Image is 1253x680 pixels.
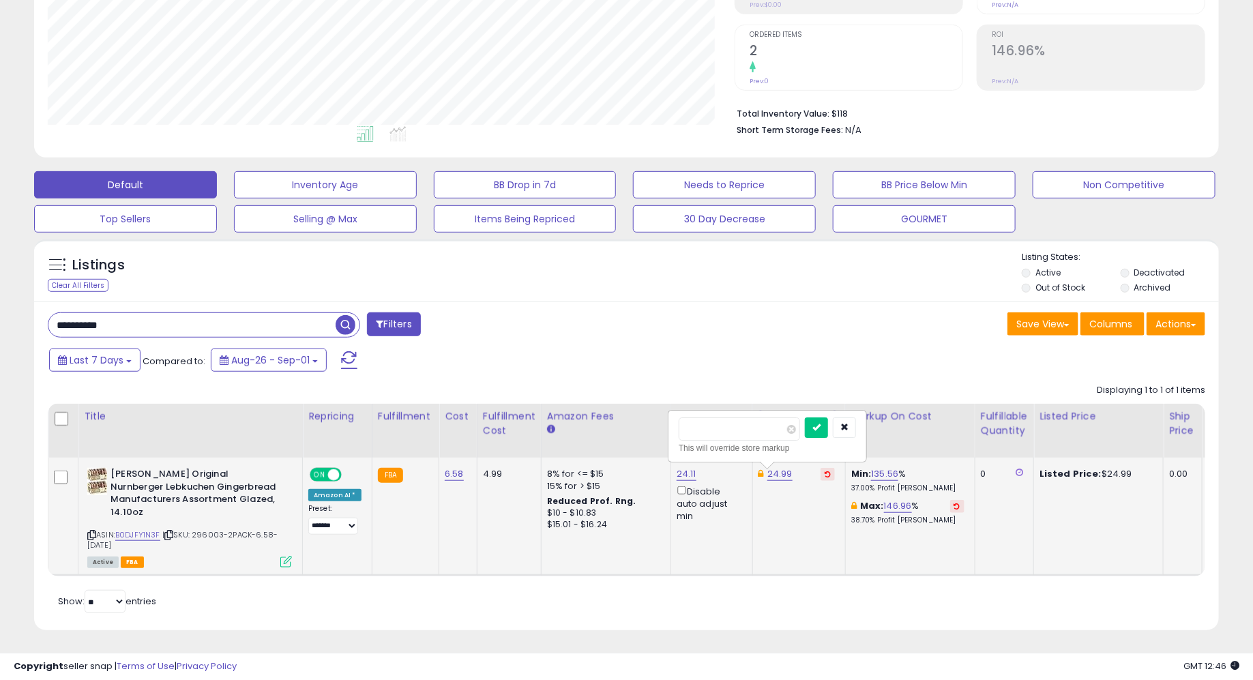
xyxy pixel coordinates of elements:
[434,205,617,233] button: Items Being Repriced
[1040,409,1158,424] div: Listed Price
[143,355,205,368] span: Compared to:
[547,468,660,480] div: 8% for <= $15
[115,529,160,541] a: B0DJFY1N3F
[87,468,292,566] div: ASIN:
[483,468,531,480] div: 4.99
[884,499,912,513] a: 146.96
[981,409,1028,438] div: Fulfillable Quantity
[1022,251,1219,264] p: Listing States:
[311,469,328,481] span: ON
[547,519,660,531] div: $15.01 - $16.24
[121,557,144,568] span: FBA
[1169,409,1196,438] div: Ship Price
[117,660,175,672] a: Terms of Use
[851,409,969,424] div: Markup on Cost
[851,484,964,493] p: 37.00% Profit [PERSON_NAME]
[1134,282,1171,293] label: Archived
[750,31,962,39] span: Ordered Items
[234,205,417,233] button: Selling @ Max
[308,504,362,535] div: Preset:
[851,516,964,525] p: 38.70% Profit [PERSON_NAME]
[677,467,696,481] a: 24.11
[87,557,119,568] span: All listings currently available for purchase on Amazon
[1147,312,1205,336] button: Actions
[70,353,123,367] span: Last 7 Days
[833,171,1016,198] button: BB Price Below Min
[677,484,742,522] div: Disable auto adjust min
[1080,312,1145,336] button: Columns
[677,409,747,424] div: Min Price
[633,171,816,198] button: Needs to Reprice
[445,409,471,424] div: Cost
[14,660,63,672] strong: Copyright
[231,353,310,367] span: Aug-26 - Sep-01
[34,171,217,198] button: Default
[84,409,297,424] div: Title
[833,205,1016,233] button: GOURMET
[679,441,856,455] div: This will override store markup
[211,349,327,372] button: Aug-26 - Sep-01
[992,31,1205,39] span: ROI
[87,468,107,495] img: 51+n-RkxbQL._SL40_.jpg
[737,124,843,136] b: Short Term Storage Fees:
[1134,267,1185,278] label: Deactivated
[750,1,782,9] small: Prev: $0.00
[547,424,555,436] small: Amazon Fees.
[750,77,769,85] small: Prev: 0
[48,279,108,292] div: Clear All Filters
[860,499,884,512] b: Max:
[1035,267,1061,278] label: Active
[1040,467,1102,480] b: Listed Price:
[378,409,433,424] div: Fulfillment
[445,467,464,481] a: 6.58
[483,409,535,438] div: Fulfillment Cost
[177,660,237,672] a: Privacy Policy
[58,595,156,608] span: Show: entries
[340,469,362,481] span: OFF
[308,409,366,424] div: Repricing
[14,660,237,673] div: seller snap | |
[1007,312,1078,336] button: Save View
[378,468,403,483] small: FBA
[547,409,665,424] div: Amazon Fees
[992,77,1018,85] small: Prev: N/A
[110,468,276,522] b: [PERSON_NAME] Original Nurnberger Lebkuchen Gingerbread Manufacturers Assortment Glazed, 14.10oz
[1169,468,1192,480] div: 0.00
[992,43,1205,61] h2: 146.96%
[851,468,964,493] div: %
[87,529,278,550] span: | SKU: 296003-2PACK-6.58-[DATE]
[72,256,125,275] h5: Listings
[851,467,872,480] b: Min:
[1033,171,1215,198] button: Non Competitive
[547,507,660,519] div: $10 - $10.83
[981,468,1023,480] div: 0
[49,349,141,372] button: Last 7 Days
[1097,384,1205,397] div: Displaying 1 to 1 of 1 items
[1183,660,1239,672] span: 2025-09-9 12:46 GMT
[750,43,962,61] h2: 2
[851,500,964,525] div: %
[1035,282,1085,293] label: Out of Stock
[308,489,362,501] div: Amazon AI *
[1089,317,1132,331] span: Columns
[547,495,636,507] b: Reduced Prof. Rng.
[34,205,217,233] button: Top Sellers
[434,171,617,198] button: BB Drop in 7d
[737,108,829,119] b: Total Inventory Value:
[367,312,420,336] button: Filters
[737,104,1195,121] li: $118
[992,1,1018,9] small: Prev: N/A
[547,480,660,492] div: 15% for > $15
[1040,468,1153,480] div: $24.99
[234,171,417,198] button: Inventory Age
[871,467,898,481] a: 135.56
[845,123,861,136] span: N/A
[767,467,793,481] a: 24.99
[845,404,975,458] th: The percentage added to the cost of goods (COGS) that forms the calculator for Min & Max prices.
[758,409,840,424] div: [PERSON_NAME]
[633,205,816,233] button: 30 Day Decrease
